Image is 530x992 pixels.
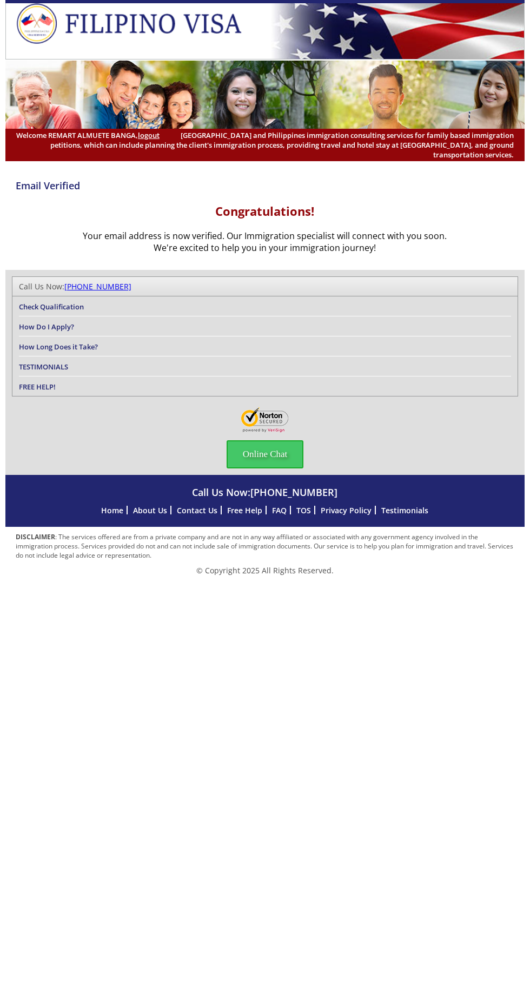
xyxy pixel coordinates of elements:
[227,440,304,468] span: Online Chat
[19,322,74,332] a: How Do I Apply?
[16,130,514,160] span: [GEOGRAPHIC_DATA] and Philippines immigration consulting services for family based immigration pe...
[5,230,525,242] h2: Your email address is now verified. Our Immigration specialist will connect with you soon.
[19,362,68,372] a: TESTIMONIALS
[5,532,525,560] p: : The services offered are from a private company and are not in any way affiliated or associated...
[5,242,525,254] h2: We're excited to help you in your immigration journey!
[19,342,98,352] a: How Long Does it Take?
[5,565,525,576] p: © Copyright 2025 All Rights Reserved.
[215,203,314,219] strong: Congratulations!
[296,505,311,515] a: TOS
[64,281,131,292] a: [PHONE_NUMBER]
[19,281,511,292] div: Call Us Now:
[272,505,287,515] a: FAQ
[19,382,56,392] a: FREE HELP!
[177,505,217,515] a: Contact Us
[133,505,167,515] a: About Us
[101,505,123,515] a: Home
[381,505,428,515] a: Testimonials
[250,486,337,499] a: [PHONE_NUMBER]
[321,505,372,515] a: Privacy Policy
[16,130,160,140] span: Welcome REMART ALMUETE BANGA,
[192,486,337,499] span: Call Us Now:
[19,302,84,312] a: Check Qualification
[227,505,262,515] a: Free Help
[5,179,525,192] h4: Email Verified
[16,532,55,541] strong: DISCLAIMER
[138,130,160,140] a: logout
